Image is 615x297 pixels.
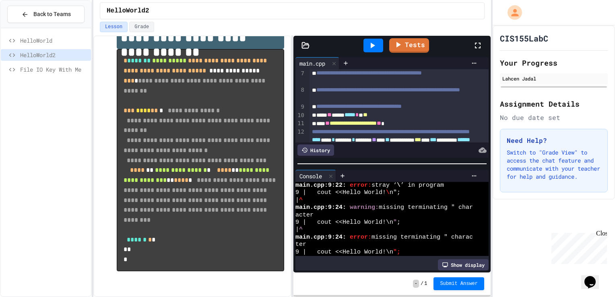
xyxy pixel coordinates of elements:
button: Lesson [100,22,128,32]
div: Console [295,172,326,180]
span: HelloWorld2 [20,51,88,59]
div: My Account [499,3,524,22]
h3: Need Help? [507,136,601,145]
span: 9 | cout <<Hello World! [295,189,386,196]
h2: Assignment Details [500,98,608,109]
span: \ [386,189,390,196]
div: 11 [295,120,305,128]
div: Console [295,170,336,182]
span: 9 | cout <<Hello World!\n [295,249,393,256]
h2: Your Progress [500,57,608,68]
span: \ [397,182,400,189]
button: Submit Answer [433,277,484,290]
p: Switch to "Grade View" to access the chat feature and communicate with your teacher for help and ... [507,148,601,181]
span: main.cpp:9:22: [295,182,346,189]
span: main.cpp:9:24: [295,204,346,211]
div: 12 [295,128,305,145]
span: acter [295,212,314,219]
span: ter [295,241,306,248]
h1: CIS155LabC [500,33,548,44]
span: ^ [299,197,303,204]
span: ^ [299,226,303,233]
span: ; [397,219,400,226]
span: | [295,226,299,233]
div: 7 [295,70,305,87]
div: 9 [295,103,305,111]
div: Chat with us now!Close [3,3,56,51]
button: Grade [129,22,154,32]
span: " [393,219,397,226]
a: Tests [389,38,429,53]
iframe: chat widget [548,230,607,264]
iframe: chat widget [581,265,607,289]
span: stray ‘ [371,182,397,189]
div: Lahcen Jadal [502,75,605,82]
span: 9 | cout <<Hello World!\n [295,219,393,226]
span: ’ in program [400,182,444,189]
span: warning: [350,204,379,211]
div: No due date set [500,113,608,122]
span: | [295,197,299,204]
span: "; [393,249,400,256]
div: main.cpp [295,57,339,69]
div: main.cpp [295,59,329,68]
span: - [413,280,419,288]
div: Show display [438,259,489,270]
span: Back to Teams [33,10,71,19]
span: HelloWorld2 [107,6,149,16]
div: 10 [295,111,305,120]
span: n"; [390,189,400,196]
div: 8 [295,86,305,103]
span: missing terminating " charac [371,234,473,241]
span: error: [350,182,371,189]
span: error: [350,234,371,241]
div: History [297,144,334,156]
span: main.cpp:9:24: [295,234,346,241]
span: HelloWorld [20,36,88,45]
span: 1 [424,280,427,287]
button: Back to Teams [7,6,85,23]
span: missing terminating " char [379,204,473,211]
span: Submit Answer [440,280,478,287]
span: / [421,280,423,287]
span: File IO Key With Me [20,65,88,74]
